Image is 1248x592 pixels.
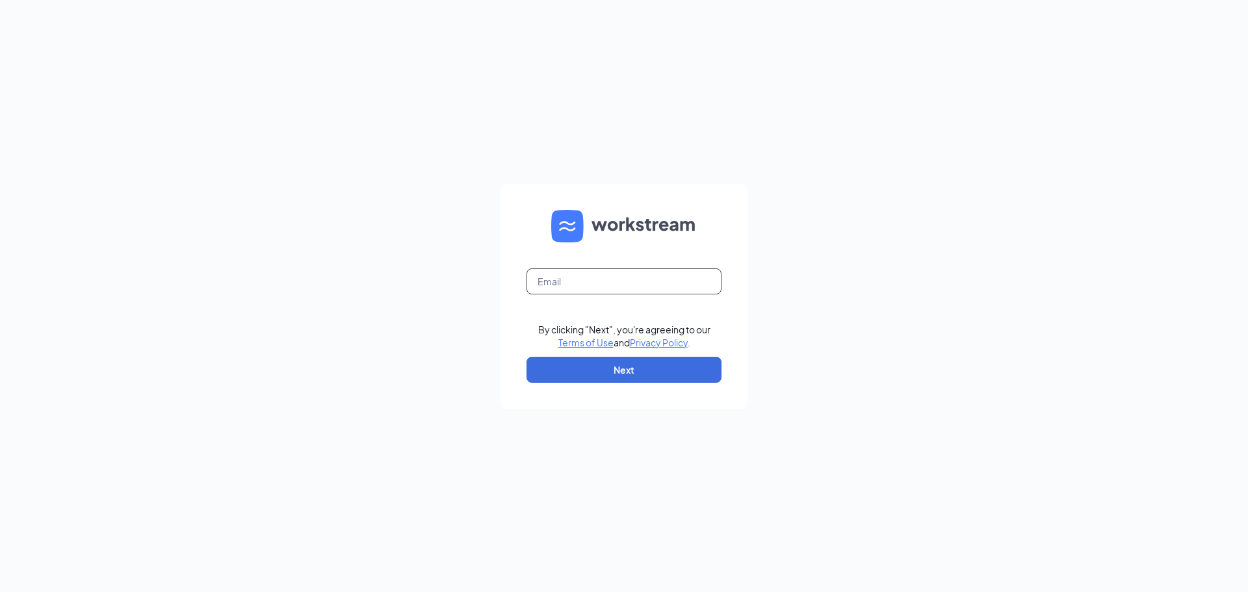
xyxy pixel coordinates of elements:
[538,323,710,349] div: By clicking "Next", you're agreeing to our and .
[558,337,614,348] a: Terms of Use
[526,268,721,294] input: Email
[630,337,688,348] a: Privacy Policy
[551,210,697,242] img: WS logo and Workstream text
[526,357,721,383] button: Next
